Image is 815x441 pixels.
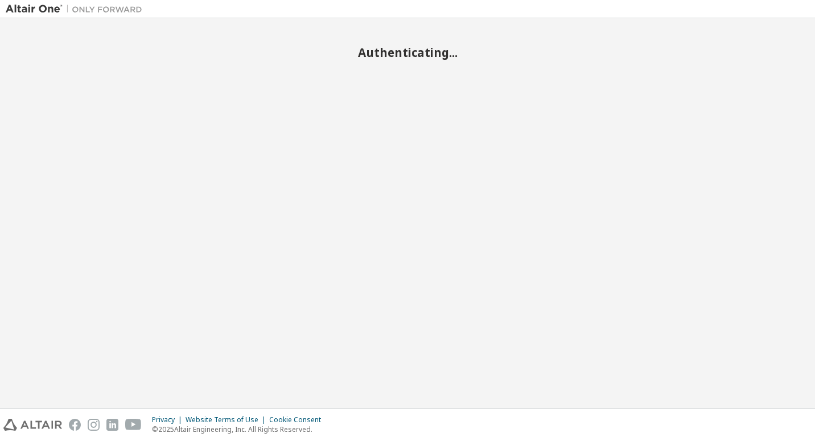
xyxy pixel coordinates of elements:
[152,415,186,424] div: Privacy
[69,419,81,431] img: facebook.svg
[6,45,809,60] h2: Authenticating...
[88,419,100,431] img: instagram.svg
[186,415,269,424] div: Website Terms of Use
[152,424,328,434] p: © 2025 Altair Engineering, Inc. All Rights Reserved.
[269,415,328,424] div: Cookie Consent
[106,419,118,431] img: linkedin.svg
[125,419,142,431] img: youtube.svg
[6,3,148,15] img: Altair One
[3,419,62,431] img: altair_logo.svg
